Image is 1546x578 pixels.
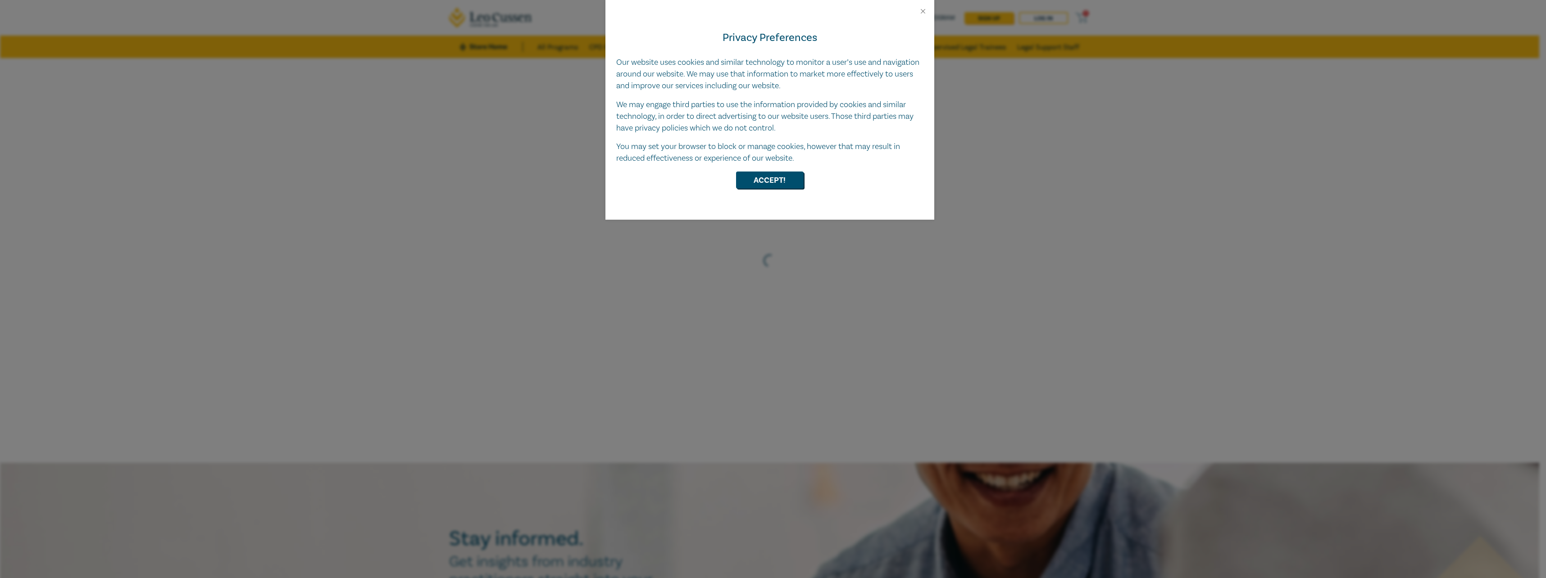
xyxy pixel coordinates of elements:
h4: Privacy Preferences [616,30,923,46]
p: Our website uses cookies and similar technology to monitor a user’s use and navigation around our... [616,57,923,92]
p: We may engage third parties to use the information provided by cookies and similar technology, in... [616,99,923,134]
button: Accept! [736,172,804,189]
p: You may set your browser to block or manage cookies, however that may result in reduced effective... [616,141,923,164]
button: Close [919,7,927,15]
